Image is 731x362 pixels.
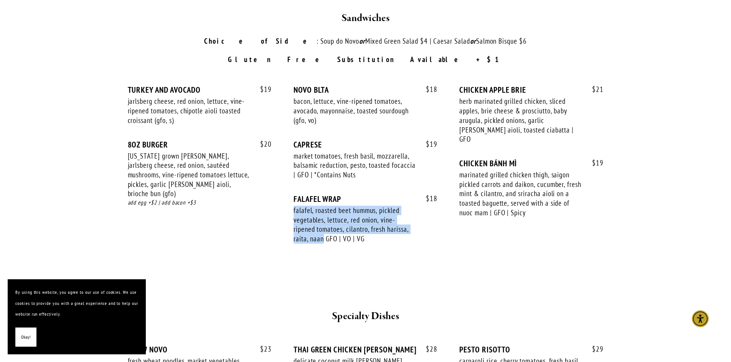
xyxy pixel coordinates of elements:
[418,85,437,94] span: 18
[426,85,430,94] span: $
[294,345,437,354] div: THAI GREEN CHICKEN [PERSON_NAME]
[21,332,31,343] span: Okay!
[260,139,264,149] span: $
[426,344,430,354] span: $
[294,206,416,244] div: falafel, roasted beet hummus, pickled vegetables, lettuce, red onion, vine-ripened tomatoes, cila...
[228,55,503,64] strong: Gluten Free Substitution Available +$1
[204,36,317,46] strong: Choice of Side
[252,140,272,149] span: 20
[294,140,437,149] div: CAPRESE
[294,85,437,95] div: NOVO BLTA
[128,151,250,199] div: [US_STATE] grown [PERSON_NAME], jarlsberg cheese, red onion, sautéed mushrooms, vine-ripened toma...
[459,97,581,144] div: herb marinated grilled chicken, sliced apples, brie cheese & prosciutto, baby arugula, pickled on...
[459,345,603,354] div: PESTO RISOTTO
[459,159,603,168] div: CHICKEN BÁNH MÌ
[692,310,709,327] div: Accessibility Menu
[15,287,138,320] p: By using this website, you agree to our use of cookies. We use cookies to provide you with a grea...
[128,97,250,125] div: jarlsberg cheese, red onion, lettuce, vine-ripened tomatoes, chipotle aioli toasted croissant (gf...
[128,85,272,95] div: TURKEY AND AVOCADO
[584,159,604,167] span: 19
[252,345,272,354] span: 23
[260,344,264,354] span: $
[260,85,264,94] span: $
[418,140,437,149] span: 19
[294,194,437,204] div: FALAFEL WRAP
[294,97,416,125] div: bacon, lettuce, vine-ripened tomatoes, avocado, mayonnaise, toasted sourdough (gfo, vo)
[128,198,272,207] div: add egg +$2 | add bacon +$3
[418,345,437,354] span: 28
[584,345,604,354] span: 29
[142,36,589,47] p: : Soup do Novo Mixed Green Salad $4 | Caesar Salad Salmon Bisque $6
[332,310,399,323] strong: Specialty Dishes
[584,85,604,94] span: 21
[252,85,272,94] span: 19
[342,11,389,25] strong: Sandwiches
[128,140,272,149] div: 8OZ BURGER
[15,328,36,347] button: Okay!
[294,151,416,180] div: market tomatoes, fresh basil, mozzarella, balsamic reduction, pesto, toasted focaccia | GFO | *Co...
[8,279,146,354] section: Cookie banner
[426,139,430,149] span: $
[592,85,596,94] span: $
[459,85,603,95] div: CHICKEN APPLE BRIE
[359,36,365,46] em: or
[592,158,596,167] span: $
[426,194,430,203] span: $
[418,194,437,203] span: 18
[470,36,476,46] em: or
[592,344,596,354] span: $
[128,345,272,354] div: CHOW NOVO
[459,170,581,218] div: marinated grilled chicken thigh, saigon pickled carrots and daikon, cucumber, fresh mint & cilant...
